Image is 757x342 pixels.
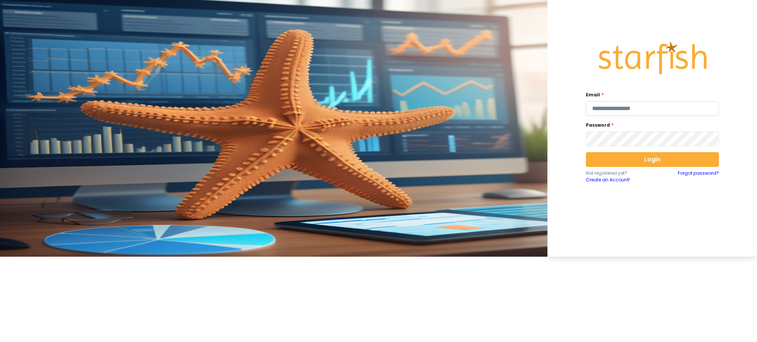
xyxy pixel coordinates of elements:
img: Logo.42cb71d561138c82c4ab.png [597,35,708,81]
p: Not registered yet? [586,170,652,177]
label: Password [586,122,714,129]
label: Email [586,92,714,98]
a: Forgot password? [678,170,719,183]
button: Login [586,152,719,167]
a: Create an Account! [586,177,652,183]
